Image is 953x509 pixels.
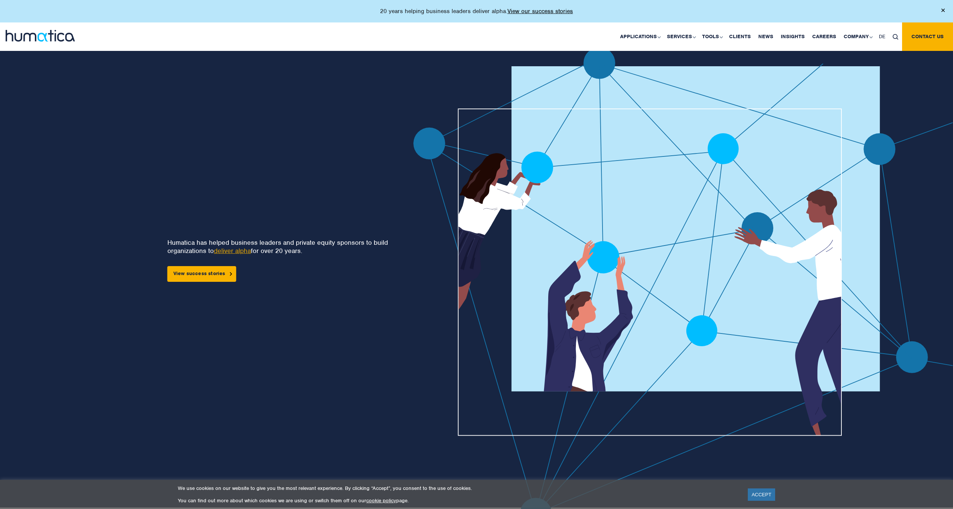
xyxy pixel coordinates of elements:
a: Contact us [902,22,953,51]
a: Services [663,22,698,51]
a: Tools [698,22,725,51]
img: arrowicon [230,272,232,275]
a: Clients [725,22,755,51]
img: logo [6,30,75,42]
a: deliver alpha [214,247,251,255]
a: cookie policy [366,497,396,504]
p: Humatica has helped business leaders and private equity sponsors to build organizations to for ov... [167,238,401,255]
a: View success stories [167,266,236,282]
span: DE [879,33,885,40]
a: View our success stories [507,7,573,15]
p: We use cookies on our website to give you the most relevant experience. By clicking “Accept”, you... [178,485,738,491]
a: Insights [777,22,808,51]
a: Careers [808,22,840,51]
p: 20 years helping business leaders deliver alpha. [380,7,573,15]
a: Applications [616,22,663,51]
a: ACCEPT [748,488,775,501]
a: News [755,22,777,51]
a: Company [840,22,875,51]
p: You can find out more about which cookies we are using or switch them off on our page. [178,497,738,504]
img: search_icon [893,34,898,40]
a: DE [875,22,889,51]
